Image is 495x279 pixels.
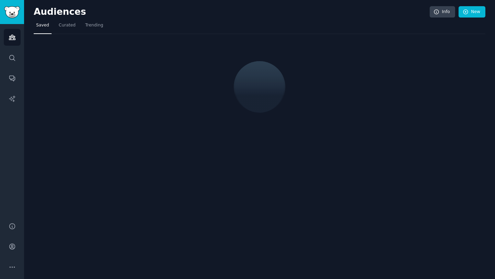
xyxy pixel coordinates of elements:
[34,20,52,34] a: Saved
[36,22,49,29] span: Saved
[56,20,78,34] a: Curated
[83,20,106,34] a: Trending
[459,6,485,18] a: New
[4,6,20,18] img: GummySearch logo
[430,6,455,18] a: Info
[85,22,103,29] span: Trending
[59,22,76,29] span: Curated
[34,7,430,18] h2: Audiences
